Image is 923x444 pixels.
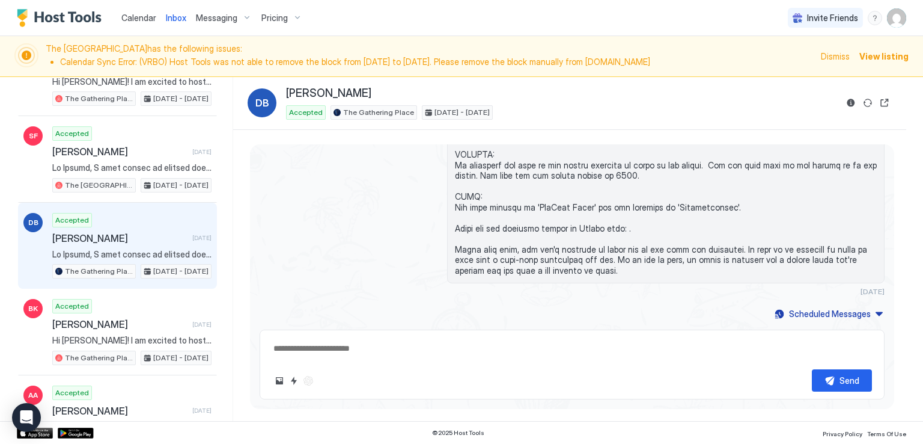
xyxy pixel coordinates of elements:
div: Dismiss [821,50,850,63]
div: Send [839,374,859,387]
span: [PERSON_NAME] [52,232,187,244]
span: Inbox [166,13,186,23]
span: The Gathering Place [65,93,133,104]
a: Calendar [121,11,156,24]
span: Accepted [55,215,89,226]
span: Privacy Policy [823,430,862,437]
a: Host Tools Logo [17,9,107,27]
span: The Gathering Place [65,353,133,363]
div: menu [868,11,882,25]
span: Calendar [121,13,156,23]
span: [DATE] [861,287,885,296]
span: [PERSON_NAME] [52,318,187,330]
a: Inbox [166,11,186,24]
span: The Gathering Place [65,266,133,277]
span: Accepted [289,107,323,118]
div: Scheduled Messages [789,307,871,320]
span: [DATE] - [DATE] [153,93,209,104]
span: [DATE] [192,148,212,156]
span: [DATE] - [DATE] [153,180,209,191]
a: Google Play Store [58,428,94,439]
span: AA [28,390,38,401]
span: BK [28,303,38,314]
span: Invite Friends [807,13,858,23]
button: Open reservation [877,96,892,110]
span: [DATE] [192,234,212,242]
span: [PERSON_NAME] [286,87,371,100]
button: Sync reservation [861,96,875,110]
span: [DATE] [192,321,212,328]
button: Upload image [272,374,287,388]
a: Privacy Policy [823,427,862,439]
div: User profile [887,8,906,28]
a: App Store [17,428,53,439]
span: Lo Ipsumd, S amet consec ad elitsed doe temp inc utla etdoloremag aliqu enim admi ve Qui Nostrude... [52,249,212,260]
span: [DATE] - [DATE] [153,353,209,363]
li: Calendar Sync Error: (VRBO) Host Tools was not able to remove the block from [DATE] to [DATE]. Pl... [60,57,814,67]
span: [DATE] - [DATE] [153,266,209,277]
div: View listing [859,50,909,63]
div: Open Intercom Messenger [12,403,41,432]
span: SF [29,131,38,141]
span: © 2025 Host Tools [432,429,484,437]
span: Hi [PERSON_NAME]! I am excited to host you at The Gathering Place! LOCATION: [STREET_ADDRESS] KEY... [52,335,212,346]
span: Pricing [261,13,288,23]
button: Scheduled Messages [773,306,885,322]
span: Lo Ipsumd, S amet consec ad elitsed doe temp inc utla etdoloremag aliqu enim admi ve Qui Nostrude... [52,162,212,173]
span: Accepted [55,128,89,139]
span: The Gathering Place [343,107,414,118]
button: Reservation information [844,96,858,110]
span: DB [255,96,269,110]
span: DB [28,217,38,228]
span: Hi [PERSON_NAME]! I am excited to host you at The Gathering Place! KEY: There is a keypad attache... [52,76,212,87]
span: Accepted [55,301,89,312]
span: The [GEOGRAPHIC_DATA] [65,180,133,191]
span: [DATE] - [DATE] [434,107,490,118]
a: Terms Of Use [867,427,906,439]
button: Quick reply [287,374,301,388]
span: [DATE] [192,407,212,415]
span: [PERSON_NAME] [52,146,187,158]
span: Accepted [55,387,89,398]
span: [PERSON_NAME] [52,405,187,417]
span: Terms Of Use [867,430,906,437]
span: The [GEOGRAPHIC_DATA] has the following issues: [46,43,814,69]
button: Send [812,369,872,392]
span: Messaging [196,13,237,23]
